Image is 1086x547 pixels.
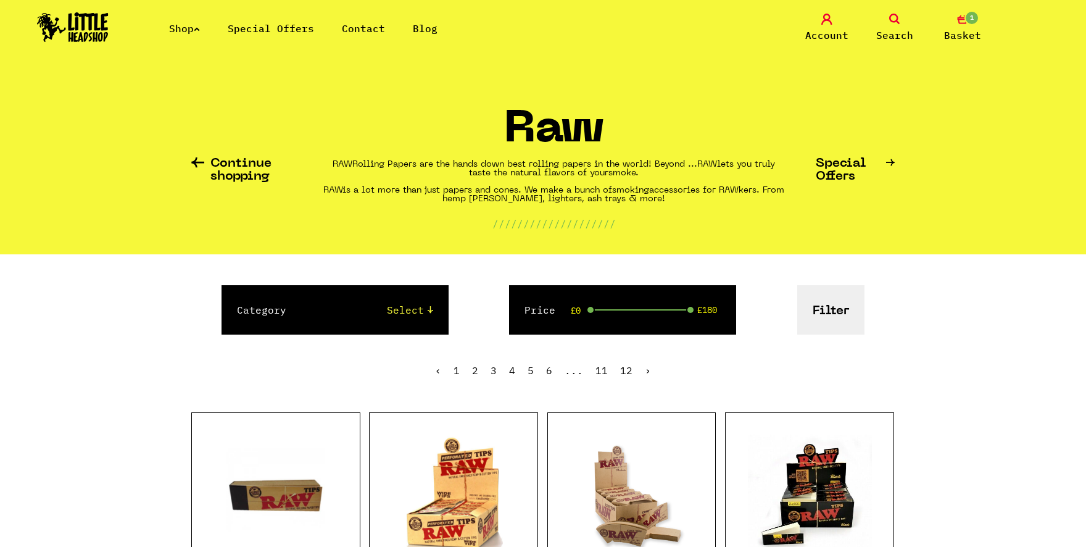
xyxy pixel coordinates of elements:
a: Special Offers [816,157,895,183]
em: RAW [323,186,342,194]
em: RAW [697,161,717,169]
span: £0 [571,306,581,315]
a: 6 [546,364,552,377]
h1: Raw [504,109,603,161]
span: Basket [944,28,981,43]
span: 1 [454,364,460,377]
span: £180 [697,305,717,315]
a: 1 Basket [932,14,993,43]
a: Special Offers [228,22,314,35]
span: ‹ [435,364,441,377]
a: 12 [620,364,632,377]
em: RAW [333,161,352,169]
em: smoke [608,169,636,177]
img: Little Head Shop Logo [37,12,109,42]
span: ... [565,364,583,377]
span: Account [805,28,848,43]
button: Filter [797,285,864,335]
span: 1 [964,10,979,25]
li: « Previous [435,365,441,375]
a: 4 [509,364,515,377]
strong: lets you truly taste the natural flavors of your [469,161,775,177]
a: 11 [595,364,608,377]
strong: Rolling Papers are the hands down best rolling papers in the world! Beyond ... [352,161,697,169]
a: 2 [472,364,478,377]
strong: accessories for RAWkers. From hemp [PERSON_NAME], lighters, ash trays & more! [442,186,784,203]
a: Continue shopping [191,157,292,183]
a: 5 [528,364,534,377]
p: //////////////////// [492,216,616,231]
a: Shop [169,22,200,35]
a: Blog [413,22,437,35]
a: Search [864,14,926,43]
span: Search [876,28,913,43]
label: Price [524,303,555,317]
a: 3 [491,364,497,377]
strong: . [636,169,639,177]
em: smoking [612,186,649,194]
a: Contact [342,22,385,35]
label: Category [237,303,286,317]
a: Next » [645,364,651,377]
strong: is a lot more than just papers and cones. We make a bunch of [342,186,612,194]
